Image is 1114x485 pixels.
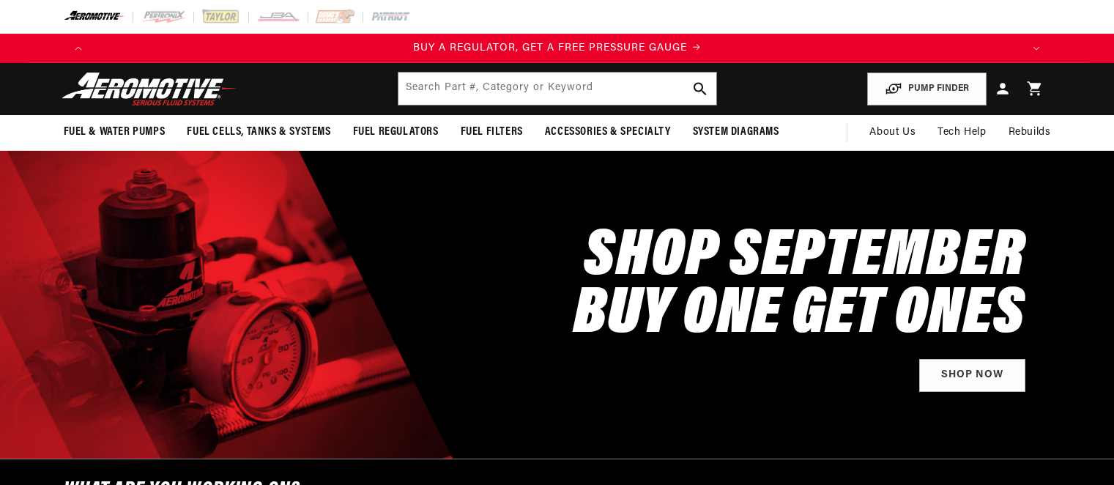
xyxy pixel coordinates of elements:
summary: Accessories & Specialty [534,115,682,149]
summary: Rebuilds [998,115,1062,150]
summary: Fuel Regulators [342,115,450,149]
span: Fuel Filters [461,125,523,140]
slideshow-component: Translation missing: en.sections.announcements.announcement_bar [27,34,1088,63]
span: System Diagrams [693,125,779,140]
span: Accessories & Specialty [545,125,671,140]
button: PUMP FINDER [867,73,987,105]
h2: SHOP SEPTEMBER BUY ONE GET ONES [573,229,1025,345]
a: About Us [858,115,927,150]
input: Search by Part Number, Category or Keyword [398,73,716,105]
img: Aeromotive [58,72,241,106]
span: About Us [869,127,916,138]
span: Rebuilds [1009,125,1051,141]
div: Announcement [93,40,1022,56]
a: Shop Now [919,359,1025,392]
summary: Tech Help [927,115,997,150]
span: Fuel Regulators [353,125,439,140]
a: BUY A REGULATOR, GET A FREE PRESSURE GAUGE [93,40,1022,56]
button: Translation missing: en.sections.announcements.previous_announcement [64,34,93,63]
summary: Fuel Filters [450,115,534,149]
button: search button [684,73,716,105]
summary: Fuel Cells, Tanks & Systems [176,115,341,149]
span: Tech Help [937,125,986,141]
button: Translation missing: en.sections.announcements.next_announcement [1022,34,1051,63]
span: Fuel Cells, Tanks & Systems [187,125,330,140]
span: BUY A REGULATOR, GET A FREE PRESSURE GAUGE [413,42,687,53]
div: 1 of 4 [93,40,1022,56]
summary: System Diagrams [682,115,790,149]
summary: Fuel & Water Pumps [53,115,177,149]
span: Fuel & Water Pumps [64,125,166,140]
